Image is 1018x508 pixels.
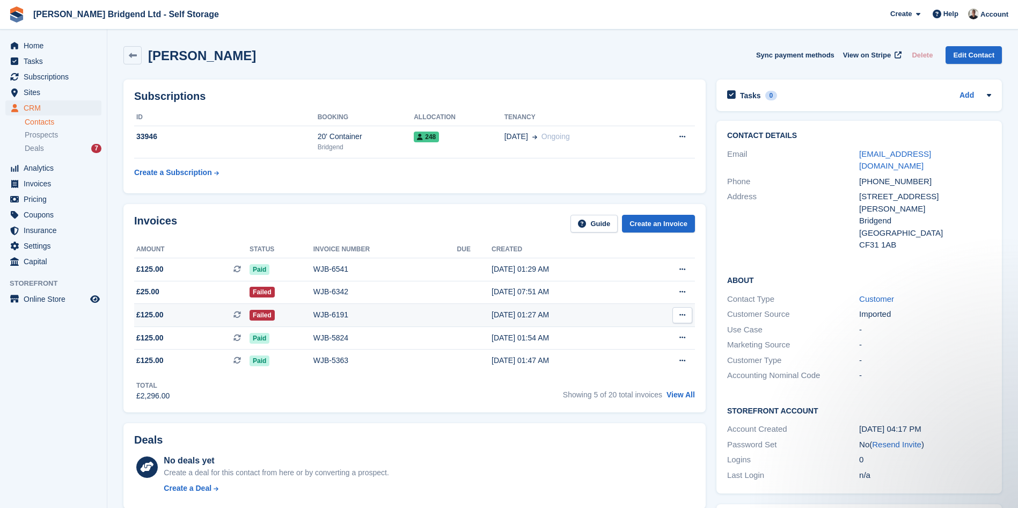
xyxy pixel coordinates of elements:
[25,143,101,154] a: Deals 7
[859,215,991,227] div: Bridgend
[134,109,318,126] th: ID
[313,241,457,258] th: Invoice number
[859,191,991,215] div: [STREET_ADDRESS][PERSON_NAME]
[980,9,1008,20] span: Account
[25,129,101,141] a: Prospects
[164,454,389,467] div: No deals yet
[24,292,88,307] span: Online Store
[5,69,101,84] a: menu
[313,332,457,344] div: WJB-5824
[134,241,250,258] th: Amount
[5,192,101,207] a: menu
[5,38,101,53] a: menu
[5,223,101,238] a: menu
[839,46,904,64] a: View on Stripe
[136,332,164,344] span: £125.00
[622,215,695,233] a: Create an Invoice
[727,293,859,306] div: Contact Type
[765,91,778,100] div: 0
[492,264,638,275] div: [DATE] 01:29 AM
[563,390,662,399] span: Showing 5 of 20 total invoices
[136,381,170,390] div: Total
[250,264,269,275] span: Paid
[727,354,859,367] div: Customer Type
[250,287,275,297] span: Failed
[859,227,991,240] div: [GEOGRAPHIC_DATA]
[859,423,991,436] div: [DATE] 04:17 PM
[164,483,389,494] a: Create a Deal
[250,310,275,321] span: Failed
[492,286,638,297] div: [DATE] 07:51 AM
[492,309,638,321] div: [DATE] 01:27 AM
[570,215,618,233] a: Guide
[5,161,101,176] a: menu
[541,132,570,141] span: Ongoing
[457,241,492,258] th: Due
[25,117,101,127] a: Contacts
[24,69,88,84] span: Subscriptions
[24,54,88,69] span: Tasks
[24,38,88,53] span: Home
[136,390,170,402] div: £2,296.00
[24,223,88,238] span: Insurance
[869,440,924,449] span: ( )
[24,100,88,115] span: CRM
[890,9,912,19] span: Create
[504,109,646,126] th: Tenancy
[727,176,859,188] div: Phone
[859,149,931,171] a: [EMAIL_ADDRESS][DOMAIN_NAME]
[727,274,991,285] h2: About
[492,332,638,344] div: [DATE] 01:54 AM
[136,286,159,297] span: £25.00
[667,390,695,399] a: View All
[148,48,256,63] h2: [PERSON_NAME]
[318,142,414,152] div: Bridgend
[5,100,101,115] a: menu
[5,238,101,253] a: menu
[859,354,991,367] div: -
[859,239,991,251] div: CF31 1AB
[318,131,414,142] div: 20' Container
[250,333,269,344] span: Paid
[727,405,991,416] h2: Storefront Account
[5,85,101,100] a: menu
[134,90,695,103] h2: Subscriptions
[25,130,58,140] span: Prospects
[313,264,457,275] div: WJB-6541
[5,176,101,191] a: menu
[843,50,891,61] span: View on Stripe
[872,440,921,449] a: Resend Invite
[9,6,25,23] img: stora-icon-8386f47178a22dfd0bd8f6a31ec36ba5ce8667c1dd55bd0f319d3a0aa187defe.svg
[164,483,211,494] div: Create a Deal
[727,439,859,451] div: Password Set
[136,309,164,321] span: £125.00
[414,109,504,126] th: Allocation
[313,286,457,297] div: WJB-6342
[727,308,859,321] div: Customer Source
[24,254,88,269] span: Capital
[740,91,761,100] h2: Tasks
[134,434,163,446] h2: Deals
[943,9,958,19] span: Help
[5,207,101,222] a: menu
[318,109,414,126] th: Booking
[313,355,457,366] div: WJB-5363
[859,369,991,382] div: -
[727,469,859,482] div: Last Login
[29,5,223,23] a: [PERSON_NAME] Bridgend Ltd - Self Storage
[134,215,177,233] h2: Invoices
[859,469,991,482] div: n/a
[727,423,859,436] div: Account Created
[24,176,88,191] span: Invoices
[727,339,859,351] div: Marketing Source
[727,454,859,466] div: Logins
[727,148,859,172] div: Email
[907,46,937,64] button: Delete
[24,238,88,253] span: Settings
[134,163,219,183] a: Create a Subscription
[414,132,439,142] span: 248
[859,294,894,303] a: Customer
[24,85,88,100] span: Sites
[859,308,991,321] div: Imported
[968,9,979,19] img: Rhys Jones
